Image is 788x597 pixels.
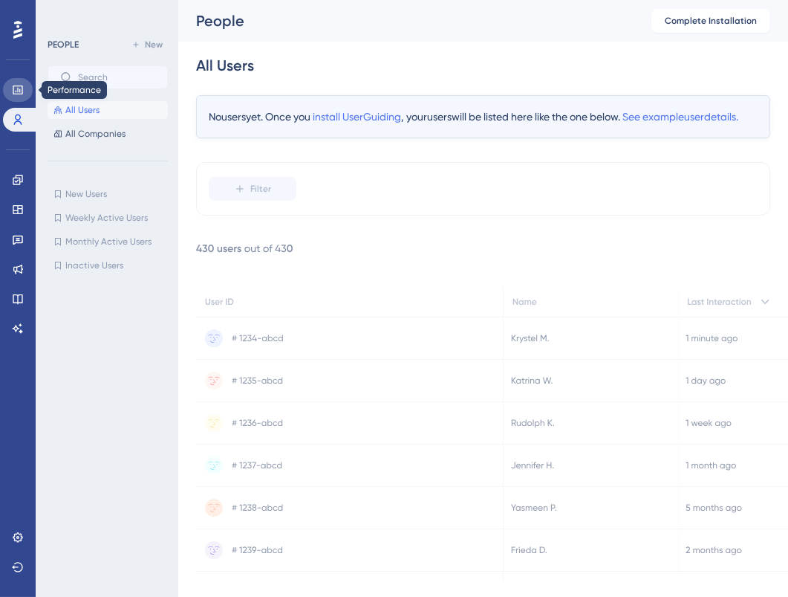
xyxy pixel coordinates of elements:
[65,212,148,224] span: Weekly Active Users
[196,10,614,31] div: People
[196,95,770,138] div: No users yet. Once you , your users will be listed here like the one below.
[65,104,100,116] span: All Users
[209,177,296,201] button: Filter
[65,236,152,248] span: Monthly Active Users
[145,39,163,51] span: New
[250,183,271,195] span: Filter
[48,185,168,203] button: New Users
[65,188,107,200] span: New Users
[65,259,123,271] span: Inactive Users
[78,72,155,83] input: Search
[48,209,168,227] button: Weekly Active Users
[48,233,168,251] button: Monthly Active Users
[196,55,254,76] div: All Users
[622,111,738,123] span: See example user details.
[48,125,168,143] button: All Companies
[665,15,757,27] span: Complete Installation
[48,256,168,274] button: Inactive Users
[65,128,126,140] span: All Companies
[126,36,168,54] button: New
[48,101,168,119] button: All Users
[651,9,770,33] button: Complete Installation
[313,111,401,123] span: install UserGuiding
[48,39,79,51] div: PEOPLE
